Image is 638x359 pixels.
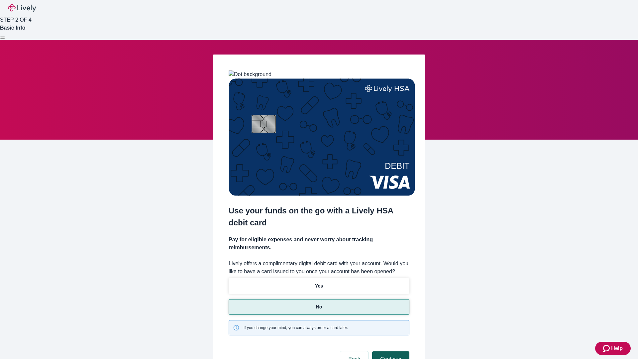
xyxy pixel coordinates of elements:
span: If you change your mind, you can always order a card later. [244,325,348,331]
img: Dot background [229,70,271,78]
button: Yes [229,278,409,294]
button: Zendesk support iconHelp [595,342,631,355]
p: No [316,303,322,310]
button: No [229,299,409,315]
label: Lively offers a complimentary digital debit card with your account. Would you like to have a card... [229,260,409,276]
img: Lively [8,4,36,12]
h4: Pay for eligible expenses and never worry about tracking reimbursements. [229,236,409,252]
span: Help [611,344,623,352]
svg: Zendesk support icon [603,344,611,352]
img: Debit card [229,78,415,196]
p: Yes [315,283,323,290]
h2: Use your funds on the go with a Lively HSA debit card [229,205,409,229]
